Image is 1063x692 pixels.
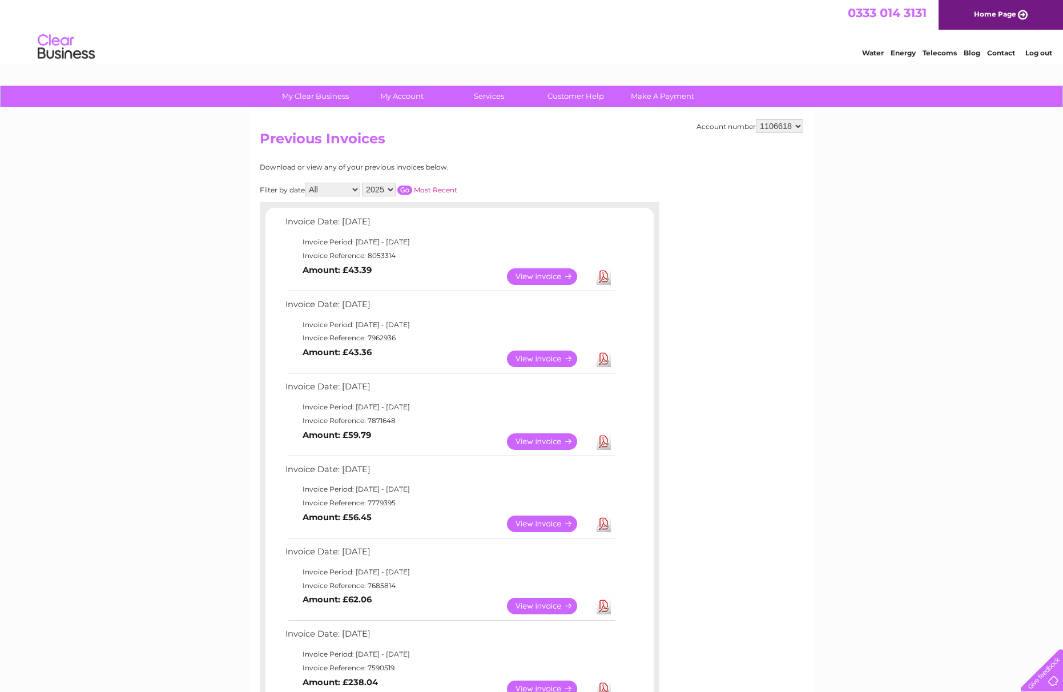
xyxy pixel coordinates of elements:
[414,186,457,194] a: Most Recent
[597,516,611,532] a: Download
[507,433,591,450] a: View
[923,49,957,57] a: Telecoms
[442,86,536,107] a: Services
[507,598,591,614] a: View
[507,351,591,367] a: View
[507,516,591,532] a: View
[283,414,617,428] td: Invoice Reference: 7871648
[597,351,611,367] a: Download
[696,119,803,133] div: Account number
[37,30,95,65] img: logo.png
[355,86,449,107] a: My Account
[283,214,617,235] td: Invoice Date: [DATE]
[283,235,617,249] td: Invoice Period: [DATE] - [DATE]
[283,661,617,675] td: Invoice Reference: 7590519
[1025,49,1052,57] a: Log out
[303,430,371,440] b: Amount: £59.79
[283,462,617,483] td: Invoice Date: [DATE]
[283,482,617,496] td: Invoice Period: [DATE] - [DATE]
[283,565,617,579] td: Invoice Period: [DATE] - [DATE]
[283,579,617,593] td: Invoice Reference: 7685814
[597,598,611,614] a: Download
[987,49,1015,57] a: Contact
[507,268,591,285] a: View
[597,433,611,450] a: Download
[303,677,378,687] b: Amount: £238.04
[283,297,617,318] td: Invoice Date: [DATE]
[529,86,623,107] a: Customer Help
[283,331,617,345] td: Invoice Reference: 7962936
[283,544,617,565] td: Invoice Date: [DATE]
[964,49,980,57] a: Blog
[283,249,617,263] td: Invoice Reference: 8053314
[283,400,617,414] td: Invoice Period: [DATE] - [DATE]
[260,183,559,196] div: Filter by date
[303,265,372,275] b: Amount: £43.39
[268,86,363,107] a: My Clear Business
[283,647,617,661] td: Invoice Period: [DATE] - [DATE]
[283,379,617,400] td: Invoice Date: [DATE]
[862,49,884,57] a: Water
[303,512,372,522] b: Amount: £56.45
[263,6,802,55] div: Clear Business is a trading name of Verastar Limited (registered in [GEOGRAPHIC_DATA] No. 3667643...
[283,318,617,332] td: Invoice Period: [DATE] - [DATE]
[848,6,927,20] a: 0333 014 3131
[303,347,372,357] b: Amount: £43.36
[283,626,617,647] td: Invoice Date: [DATE]
[891,49,916,57] a: Energy
[260,131,803,152] h2: Previous Invoices
[303,594,372,605] b: Amount: £62.06
[597,268,611,285] a: Download
[283,496,617,510] td: Invoice Reference: 7779395
[260,163,559,171] div: Download or view any of your previous invoices below.
[615,86,710,107] a: Make A Payment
